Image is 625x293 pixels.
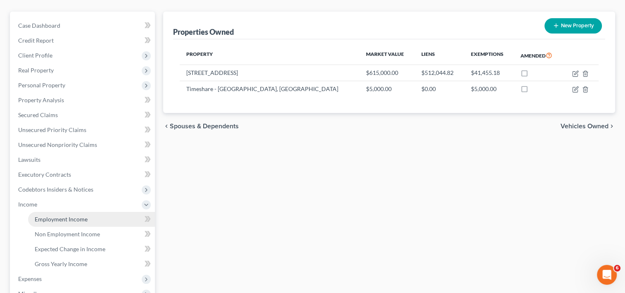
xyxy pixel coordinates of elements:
button: New Property [544,18,602,34]
span: Unsecured Nonpriority Claims [18,141,97,148]
span: Real Property [18,67,54,74]
td: $5,000.00 [359,81,415,96]
a: Lawsuits [12,152,155,167]
td: Timeshare - [GEOGRAPHIC_DATA], [GEOGRAPHIC_DATA] [180,81,359,96]
th: Market Value [359,46,415,65]
td: $512,044.82 [415,65,464,81]
iframe: Intercom live chat [597,265,617,285]
td: [STREET_ADDRESS] [180,65,359,81]
th: Property [180,46,359,65]
span: Vehicles Owned [561,123,608,130]
span: Executory Contracts [18,171,71,178]
span: 6 [614,265,620,271]
a: Gross Yearly Income [28,257,155,271]
td: $41,455.18 [464,65,513,81]
span: Expenses [18,275,42,282]
a: Unsecured Priority Claims [12,122,155,137]
span: Credit Report [18,37,54,44]
span: Employment Income [35,216,88,223]
span: Lawsuits [18,156,40,163]
span: Client Profile [18,52,52,59]
button: Vehicles Owned chevron_right [561,123,615,130]
td: $0.00 [415,81,464,96]
a: Credit Report [12,33,155,48]
span: Personal Property [18,82,65,89]
span: Unsecured Priority Claims [18,126,86,133]
span: Income [18,201,37,208]
i: chevron_right [608,123,615,130]
span: Expected Change in Income [35,245,105,252]
button: chevron_left Spouses & Dependents [163,123,239,130]
div: Properties Owned [173,27,234,37]
td: $615,000.00 [359,65,415,81]
a: Non Employment Income [28,227,155,242]
a: Employment Income [28,212,155,227]
span: Non Employment Income [35,231,100,238]
a: Property Analysis [12,93,155,108]
td: $5,000.00 [464,81,513,96]
a: Executory Contracts [12,167,155,182]
span: Property Analysis [18,96,64,103]
a: Unsecured Nonpriority Claims [12,137,155,152]
a: Secured Claims [12,108,155,122]
th: Liens [415,46,464,65]
span: Secured Claims [18,111,58,118]
span: Gross Yearly Income [35,260,87,267]
a: Expected Change in Income [28,242,155,257]
span: Spouses & Dependents [170,123,239,130]
a: Case Dashboard [12,18,155,33]
th: Amended [514,46,563,65]
span: Case Dashboard [18,22,60,29]
i: chevron_left [163,123,170,130]
span: Codebtors Insiders & Notices [18,186,93,193]
th: Exemptions [464,46,513,65]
